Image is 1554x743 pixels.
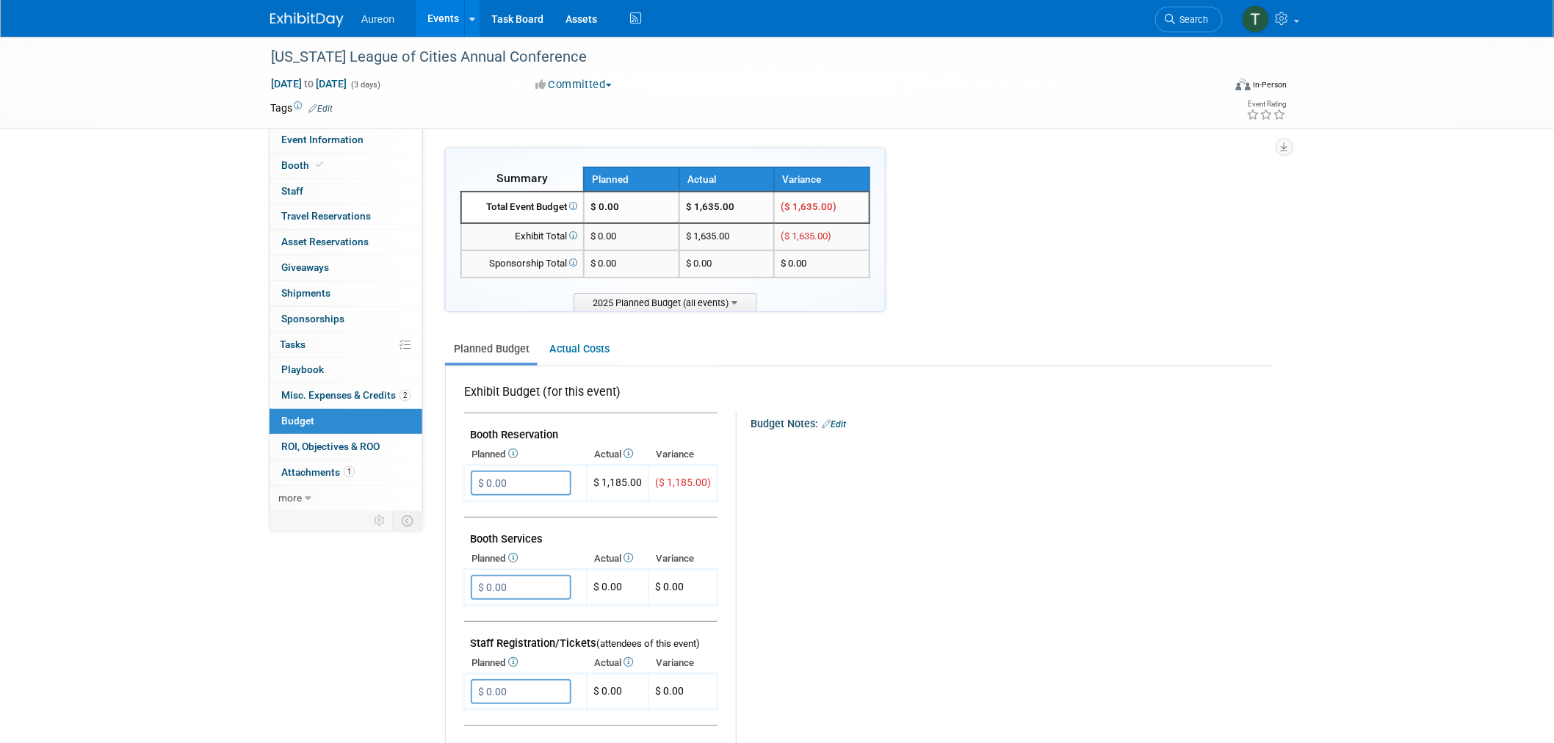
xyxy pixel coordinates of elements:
th: Actual [587,548,648,569]
div: [US_STATE] League of Cities Annual Conference [266,44,1201,70]
th: Variance [648,653,718,673]
th: Planned [584,167,679,192]
i: Booth reservation complete [316,161,323,169]
td: $ 1,635.00 [679,192,775,223]
span: $ 0.00 [590,201,619,212]
span: Budget [281,415,314,427]
a: Budget [270,409,422,434]
span: Asset Reservations [281,236,369,247]
th: Variance [648,548,718,569]
a: Tasks [270,333,422,358]
img: Format-Inperson.png [1236,79,1251,90]
td: Personalize Event Tab Strip [367,511,393,530]
a: Shipments [270,281,422,306]
th: Actual [587,653,648,673]
span: (attendees of this event) [596,638,700,649]
span: $ 0.00 [655,581,684,592]
span: Tasks [280,338,306,350]
a: Playbook [270,358,422,383]
div: Exhibit Budget (for this event) [464,384,712,408]
a: Actual Costs [541,336,618,363]
span: [DATE] [DATE] [270,77,347,90]
span: Summary [496,171,548,185]
td: Booth Reservation [464,413,718,445]
a: Edit [308,104,333,114]
div: Event Format [1136,76,1287,98]
span: Misc. Expenses & Credits [281,389,411,401]
td: Toggle Event Tabs [393,511,423,530]
span: Sponsorships [281,313,344,325]
span: more [278,492,302,504]
span: Giveaways [281,261,329,273]
div: Budget Notes: [751,413,1271,432]
span: Booth [281,159,326,171]
span: ($ 1,635.00) [781,231,831,242]
span: $ 0.00 [655,685,684,697]
a: Travel Reservations [270,204,422,229]
span: $ 0.00 [590,231,616,242]
th: Variance [648,444,718,465]
div: Event Rating [1247,101,1287,108]
span: ($ 1,635.00) [781,201,836,212]
img: Tina Schaffner [1242,5,1270,33]
th: Actual [679,167,775,192]
div: Total Event Budget [468,200,577,214]
span: ($ 1,185.00) [655,476,711,488]
span: 2025 Planned Budget (all events) [574,293,757,311]
a: more [270,486,422,511]
th: Planned [464,653,587,673]
td: $ 0.00 [587,570,648,606]
th: Actual [587,444,648,465]
span: $ 0.00 [590,258,616,269]
a: ROI, Objectives & ROO [270,435,422,460]
span: Search [1175,14,1209,25]
th: Variance [774,167,870,192]
td: $ 0.00 [679,250,775,278]
td: Tags [270,101,333,115]
span: Travel Reservations [281,210,371,222]
a: Sponsorships [270,307,422,332]
a: Event Information [270,128,422,153]
span: $ 0.00 [781,258,806,269]
span: Playbook [281,363,324,375]
td: $ 1,635.00 [679,223,775,250]
a: Misc. Expenses & Credits2 [270,383,422,408]
a: Attachments1 [270,460,422,485]
div: Sponsorship Total [468,257,577,271]
img: ExhibitDay [270,12,344,27]
th: Planned [464,548,587,569]
a: Edit [822,419,846,430]
a: Search [1155,7,1223,32]
span: to [302,78,316,90]
span: Aureon [361,13,394,25]
span: Shipments [281,287,330,299]
span: $ 1,185.00 [593,476,642,488]
span: (3 days) [350,80,380,90]
a: Planned Budget [445,336,538,363]
span: Staff [281,185,303,197]
td: Booth Services [464,518,718,549]
div: Exhibit Total [468,230,577,244]
td: Staff Registration/Tickets [464,622,718,653]
a: Staff [270,179,422,204]
td: $ 0.00 [587,674,648,710]
a: Giveaways [270,255,422,280]
span: ROI, Objectives & ROO [281,441,380,452]
th: Planned [464,444,587,465]
span: Attachments [281,466,355,478]
span: Event Information [281,134,364,145]
a: Booth [270,153,422,178]
a: Asset Reservations [270,230,422,255]
button: Committed [530,77,618,93]
span: 1 [344,466,355,477]
span: 2 [400,390,411,401]
div: In-Person [1253,79,1287,90]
